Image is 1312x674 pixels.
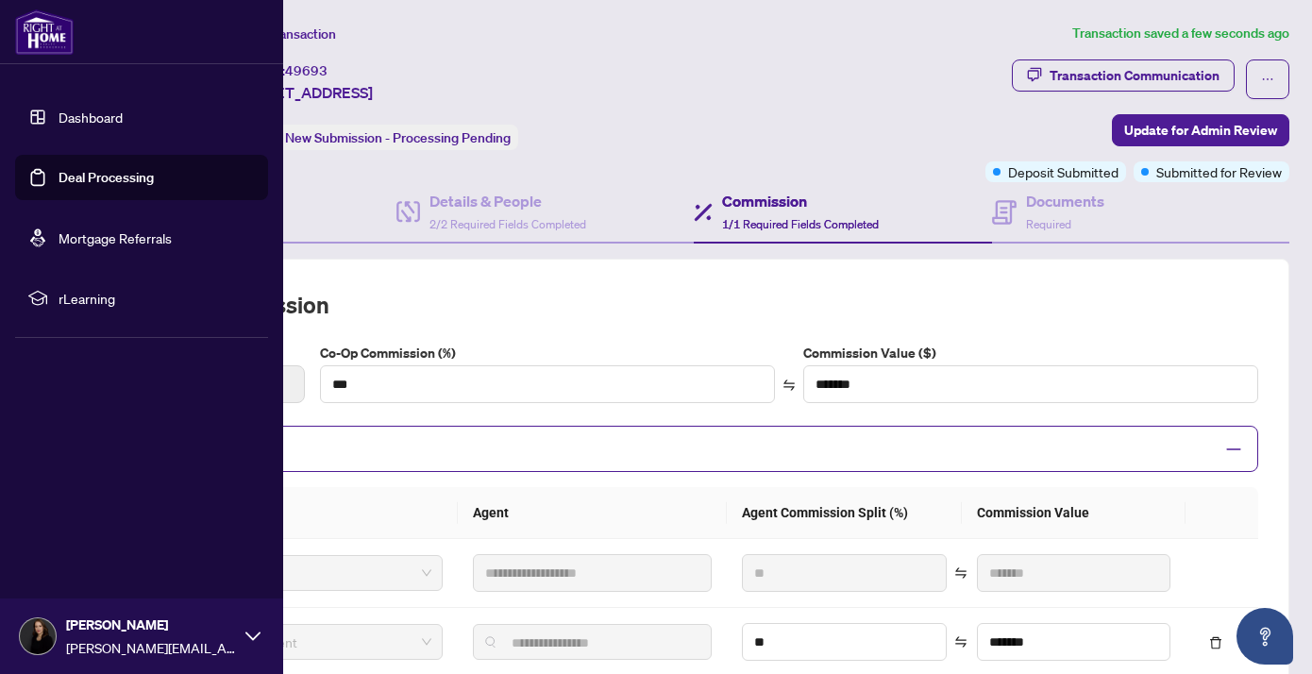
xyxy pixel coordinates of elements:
[129,290,1258,320] h2: Co-op Commission
[722,190,879,212] h4: Commission
[429,190,586,212] h4: Details & People
[59,109,123,126] a: Dashboard
[954,566,967,580] span: swap
[20,618,56,654] img: Profile Icon
[1026,217,1071,231] span: Required
[1261,73,1274,86] span: ellipsis
[66,637,236,658] span: [PERSON_NAME][EMAIL_ADDRESS][DOMAIN_NAME]
[59,169,154,186] a: Deal Processing
[285,129,511,146] span: New Submission - Processing Pending
[285,62,328,79] span: 49693
[1225,441,1242,458] span: minus
[803,343,1258,363] label: Commission Value ($)
[1008,161,1119,182] span: Deposit Submitted
[458,487,727,539] th: Agent
[129,487,458,539] th: Type
[954,635,967,649] span: swap
[782,379,796,392] span: swap
[962,487,1186,539] th: Commission Value
[66,615,236,635] span: [PERSON_NAME]
[727,487,962,539] th: Agent Commission Split (%)
[1112,114,1289,146] button: Update for Admin Review
[129,426,1258,472] div: Split Commission
[1236,608,1293,665] button: Open asap
[1012,59,1235,92] button: Transaction Communication
[320,343,775,363] label: Co-Op Commission (%)
[235,25,336,42] span: View Transaction
[234,125,518,150] div: Status:
[1209,636,1222,649] span: delete
[234,81,373,104] span: [STREET_ADDRESS]
[1026,190,1104,212] h4: Documents
[156,628,431,656] span: RAHR Agent
[1050,60,1219,91] div: Transaction Communication
[1072,23,1289,44] article: Transaction saved a few seconds ago
[1156,161,1282,182] span: Submitted for Review
[59,229,172,246] a: Mortgage Referrals
[429,217,586,231] span: 2/2 Required Fields Completed
[722,217,879,231] span: 1/1 Required Fields Completed
[485,636,496,648] img: search_icon
[15,9,74,55] img: logo
[1124,115,1277,145] span: Update for Admin Review
[59,288,255,309] span: rLearning
[156,559,431,587] span: Primary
